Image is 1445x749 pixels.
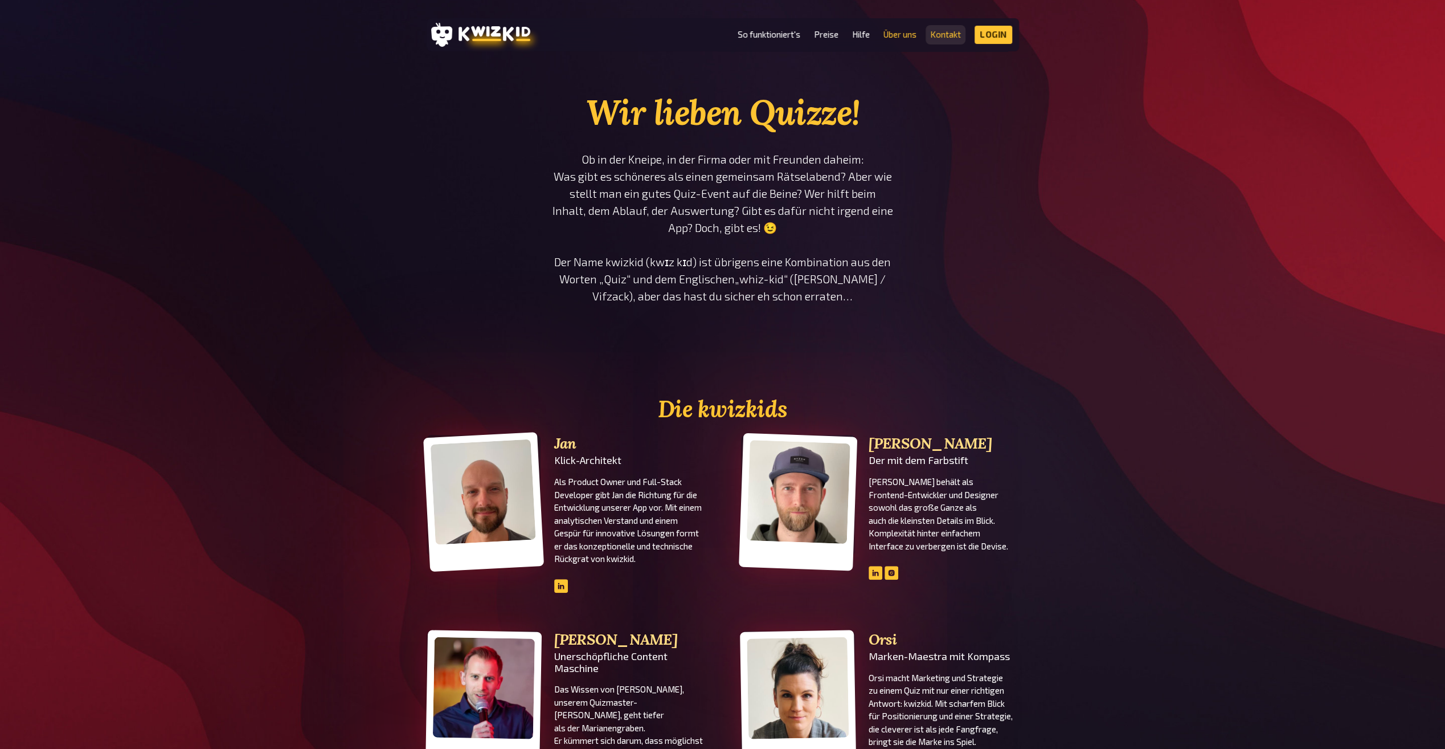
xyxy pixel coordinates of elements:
a: So funktioniert's [738,30,800,39]
img: Orsi [747,637,849,739]
a: Kontakt [930,30,961,39]
h2: Die kwizkids [427,396,1019,422]
p: Als Product Owner und Full-Stack Developer gibt Jan die Richtung für die Entwicklung unserer App ... [554,475,705,565]
div: Marken-Maestra mit Kompass [869,650,1019,662]
h3: Jan [554,435,705,452]
a: Login [975,26,1012,44]
p: Ob in der Kneipe, in der Firma oder mit Freunden daheim: Was gibt es schöneres als einen gemeinsa... [552,151,894,305]
p: [PERSON_NAME] behält als Frontend-Entwickler und Designer sowohl das große Ganze als auch die kle... [869,475,1019,552]
a: Hilfe [852,30,870,39]
h3: Orsi [869,631,1019,648]
div: Klick-Architekt [554,454,705,466]
div: Der mit dem Farbstift [869,454,1019,466]
div: Unerschöpfliche Content Maschine [554,650,705,674]
img: Jan [430,439,535,545]
a: Über uns [883,30,916,39]
p: Orsi macht Marketing und Strategie zu einem Quiz mit nur einer richtigen Antwort: kwizkid. Mit sc... [869,671,1019,748]
img: Lukas [432,637,534,739]
h3: [PERSON_NAME] [869,435,1019,452]
a: Preise [814,30,838,39]
h1: Wir lieben Quizze! [552,91,894,134]
img: Stefan [746,440,850,544]
h3: [PERSON_NAME] [554,631,705,648]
